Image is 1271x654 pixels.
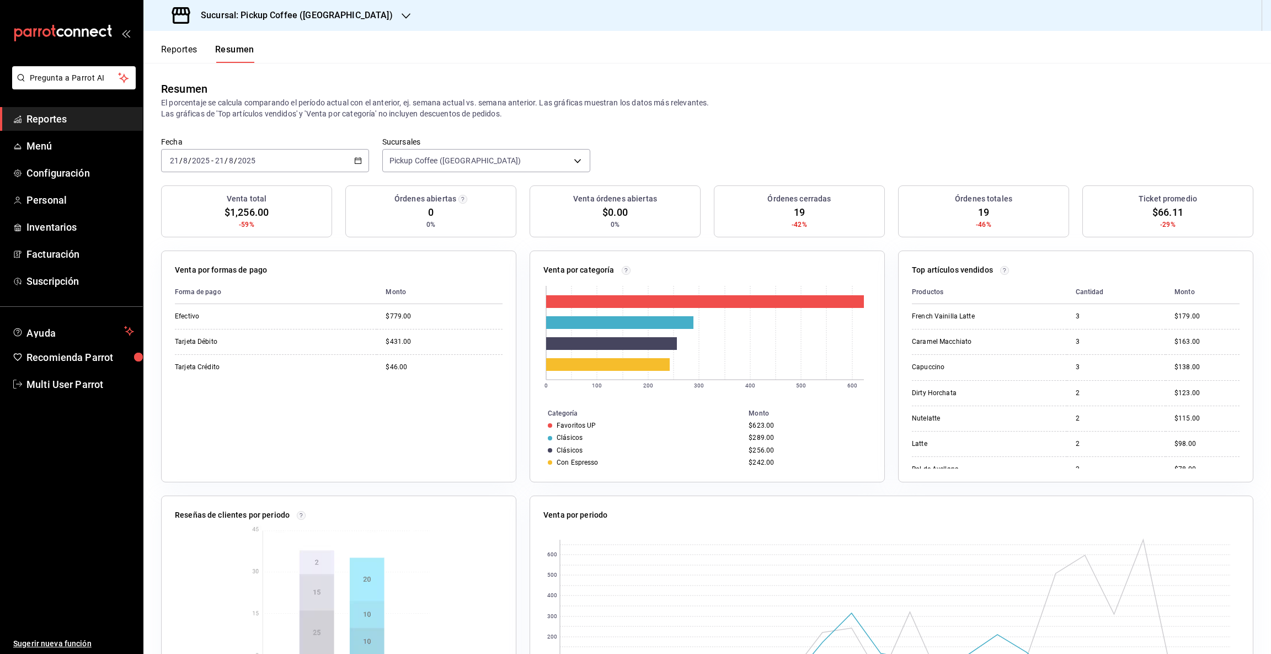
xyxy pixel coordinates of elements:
[767,193,831,205] h3: Órdenes cerradas
[389,155,521,166] span: Pickup Coffee ([GEOGRAPHIC_DATA])
[547,552,557,558] text: 600
[161,97,1253,119] p: El porcentaje se calcula comparando el período actual con el anterior, ej. semana actual vs. sema...
[912,389,1022,398] div: Dirty Horchata
[234,156,237,165] span: /
[1139,193,1197,205] h3: Ticket promedio
[215,156,225,165] input: --
[26,193,134,208] span: Personal
[547,593,557,599] text: 400
[744,407,884,419] th: Monto
[1076,337,1157,347] div: 3
[1076,389,1157,398] div: 2
[749,422,867,429] div: $623.00
[794,205,805,220] span: 19
[237,156,256,165] input: ----
[26,111,134,126] span: Reportes
[121,29,130,38] button: open_drawer_menu
[1174,465,1240,474] div: $78.00
[386,312,503,321] div: $779.00
[26,350,134,365] span: Recomienda Parrot
[188,156,191,165] span: /
[1174,312,1240,321] div: $179.00
[745,382,755,389] text: 400
[749,434,867,442] div: $289.00
[912,439,1022,449] div: Latte
[978,205,989,220] span: 19
[191,156,210,165] input: ----
[557,422,596,429] div: Favoritos UP
[544,382,548,389] text: 0
[26,220,134,235] span: Inventarios
[26,247,134,262] span: Facturación
[394,193,456,205] h3: Órdenes abiertas
[175,312,285,321] div: Efectivo
[1076,465,1157,474] div: 2
[228,156,234,165] input: --
[592,382,602,389] text: 100
[161,81,207,97] div: Resumen
[912,465,1022,474] div: Rol de Avellana
[1152,205,1183,220] span: $66.11
[611,220,620,230] span: 0%
[912,264,993,276] p: Top artículos vendidos
[543,509,607,521] p: Venta por periodo
[428,205,434,220] span: 0
[796,382,806,389] text: 500
[1076,312,1157,321] div: 3
[1067,280,1166,304] th: Cantidad
[179,156,183,165] span: /
[175,363,285,372] div: Tarjeta Crédito
[169,156,179,165] input: --
[912,337,1022,347] div: Caramel Macchiato
[557,434,583,442] div: Clásicos
[161,138,369,146] label: Fecha
[1174,337,1240,347] div: $163.00
[573,193,657,205] h3: Venta órdenes abiertas
[175,280,377,304] th: Forma de pago
[1160,220,1176,230] span: -29%
[912,312,1022,321] div: French Vainilla Latte
[955,193,1012,205] h3: Órdenes totales
[26,377,134,392] span: Multi User Parrot
[183,156,188,165] input: --
[26,166,134,180] span: Configuración
[175,337,285,347] div: Tarjeta Débito
[175,264,267,276] p: Venta por formas de pago
[749,459,867,466] div: $242.00
[547,614,557,620] text: 300
[1174,414,1240,423] div: $115.00
[1076,363,1157,372] div: 3
[26,325,120,338] span: Ayuda
[26,139,134,153] span: Menú
[749,446,867,454] div: $256.00
[377,280,503,304] th: Monto
[543,264,615,276] p: Venta por categoría
[30,72,119,84] span: Pregunta a Parrot AI
[1174,389,1240,398] div: $123.00
[912,280,1067,304] th: Productos
[225,156,228,165] span: /
[847,382,857,389] text: 600
[1166,280,1240,304] th: Monto
[227,193,266,205] h3: Venta total
[547,572,557,578] text: 500
[161,44,254,63] div: navigation tabs
[215,44,254,63] button: Resumen
[26,274,134,289] span: Suscripción
[976,220,991,230] span: -46%
[602,205,628,220] span: $0.00
[386,363,503,372] div: $46.00
[382,138,590,146] label: Sucursales
[792,220,807,230] span: -42%
[912,414,1022,423] div: Nutelatte
[161,44,197,63] button: Reportes
[386,337,503,347] div: $431.00
[1076,439,1157,449] div: 2
[557,459,599,466] div: Con Espresso
[547,634,557,640] text: 200
[1174,439,1240,449] div: $98.00
[239,220,254,230] span: -59%
[557,446,583,454] div: Clásicos
[211,156,213,165] span: -
[1076,414,1157,423] div: 2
